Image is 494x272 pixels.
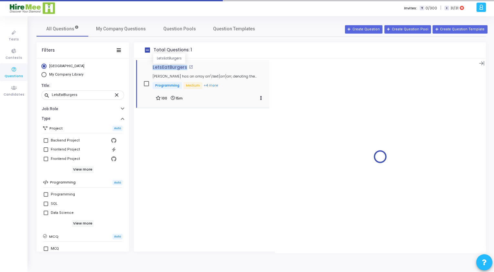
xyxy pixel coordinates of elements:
[213,26,255,32] span: Question Templates
[4,92,24,98] span: Candidates
[5,55,22,61] span: Contests
[404,5,417,11] label: Invites:
[113,126,123,131] span: Auto
[445,6,449,11] span: I
[42,48,55,53] div: Filters
[44,92,52,98] mat-icon: search
[51,200,58,208] div: SQL
[41,64,124,79] mat-radio-group: Select Library
[203,83,219,89] button: +4 more
[51,245,59,253] div: MCQ
[345,25,382,34] button: Create Question
[5,74,23,79] span: Questions
[49,72,83,77] span: My Company Library
[96,26,146,32] span: My Company Questions
[51,155,80,163] div: Frontend Project
[50,180,76,184] h6: Programming
[114,92,122,98] mat-icon: close
[440,5,441,11] span: |
[42,116,50,121] h6: Type
[153,53,185,63] div: LetsEatBurgers
[9,2,56,15] img: logo
[153,82,182,89] span: Programming
[153,65,187,70] p: LetsEatBurgers
[51,146,80,153] div: Frontend Project
[425,5,437,11] span: 0/300
[49,126,63,131] h6: Project
[113,234,123,239] span: Auto
[51,209,74,217] div: Data Science
[433,25,487,34] button: Create Question Template
[183,82,202,89] span: Medium
[176,96,183,100] span: 15m
[49,235,59,239] h6: MCQ
[72,220,94,227] h6: View more
[41,83,123,88] h6: Title:
[384,25,431,34] button: Create Question Pool
[154,47,192,53] h4: Total Questions: 1
[72,166,94,173] h6: View more
[51,191,75,198] div: Programming
[51,137,80,144] div: Backend Project
[49,64,84,68] span: [GEOGRAPHIC_DATA]
[153,74,269,78] h5: [PERSON_NAME] has an array arr\text{arr}arr, denoting the weights of NNN burgers. Tyrell can only...
[46,26,79,32] span: All Questions
[9,37,19,42] span: Tests
[42,107,58,111] h6: Job Role
[189,65,193,69] mat-icon: open_in_new
[52,93,114,97] input: Search...
[257,94,266,103] button: Actions
[161,96,167,100] span: 100
[37,104,129,114] button: Job Role
[113,180,123,185] span: Auto
[420,6,424,11] span: T
[163,26,196,32] span: Question Pools
[37,114,129,124] button: Type
[450,5,458,11] span: 31/31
